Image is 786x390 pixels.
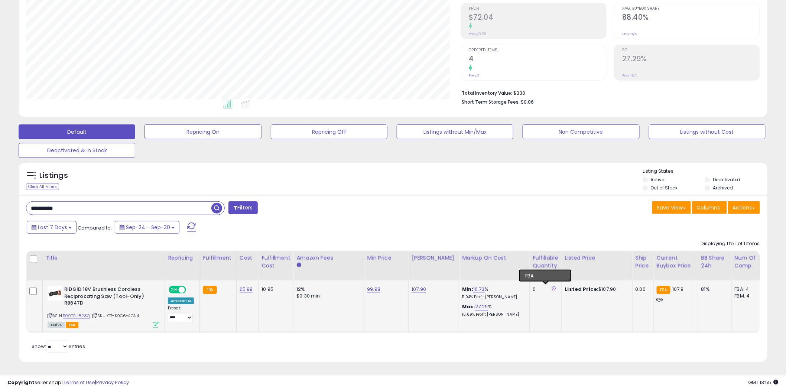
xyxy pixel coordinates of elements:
[262,286,288,293] div: 10.95
[296,286,358,293] div: 12%
[475,303,488,311] a: 27.29
[462,99,520,105] b: Short Term Storage Fees:
[533,286,556,293] div: 0
[636,286,648,293] div: 0.00
[64,286,155,309] b: RIDGID 18V Brushless Cordless Reciprocating Saw (Tool-Only) R8647B
[262,254,290,270] div: Fulfillment Cost
[367,286,380,293] a: 99.98
[469,13,606,23] h2: $72.04
[66,322,78,328] span: FBA
[462,90,512,96] b: Total Inventory Value:
[91,313,139,319] span: | SKU: GT-K9C6-4GN4
[643,168,767,175] p: Listing States:
[240,254,256,262] div: Cost
[469,32,486,36] small: Prev: $0.00
[651,176,665,183] label: Active
[523,124,639,139] button: Non Competitive
[32,343,85,350] span: Show: entries
[144,124,261,139] button: Repricing On
[622,48,760,52] span: ROI
[459,251,530,280] th: The percentage added to the cost of goods (COGS) that forms the calculator for Min & Max prices.
[622,73,637,78] small: Prev: N/A
[565,254,629,262] div: Listed Price
[168,306,194,322] div: Preset:
[367,254,405,262] div: Min Price
[462,303,524,317] div: %
[533,254,558,270] div: Fulfillable Quantity
[565,286,599,293] b: Listed Price:
[636,254,650,270] div: Ship Price
[38,224,67,231] span: Last 7 Days
[397,124,513,139] button: Listings without Min/Max
[651,185,678,191] label: Out of Stock
[473,286,485,293] a: 16.73
[126,224,170,231] span: Sep-24 - Sep-30
[7,379,35,386] strong: Copyright
[96,379,129,386] a: Privacy Policy
[713,185,733,191] label: Archived
[735,293,759,299] div: FBM: 4
[169,287,179,293] span: ON
[462,312,524,317] p: 16.69% Profit [PERSON_NAME]
[469,7,606,11] span: Profit
[26,183,59,190] div: Clear All Filters
[748,379,779,386] span: 2025-10-8 13:55 GMT
[657,254,695,270] div: Current Buybox Price
[735,286,759,293] div: FBA: 4
[185,287,197,293] span: OFF
[78,224,112,231] span: Compared to:
[115,221,179,234] button: Sep-24 - Sep-30
[228,201,257,214] button: Filters
[39,170,68,181] h5: Listings
[462,295,524,300] p: 11.04% Profit [PERSON_NAME]
[692,201,727,214] button: Columns
[469,48,606,52] span: Ordered Items
[48,322,65,328] span: All listings currently available for purchase on Amazon
[462,286,524,300] div: %
[19,124,135,139] button: Default
[46,254,162,262] div: Title
[713,176,741,183] label: Deactivated
[521,98,534,105] span: $0.06
[296,262,301,269] small: Amazon Fees.
[64,379,95,386] a: Terms of Use
[649,124,766,139] button: Listings without Cost
[203,286,217,294] small: FBA
[565,286,627,293] div: $107.90
[412,286,426,293] a: 107.90
[63,313,90,319] a: B09TBH8R8Q
[657,286,670,294] small: FBA
[697,204,720,211] span: Columns
[469,55,606,65] h2: 4
[296,293,358,299] div: $0.30 min
[462,254,526,262] div: Markup on Cost
[462,88,754,97] li: $330
[168,298,194,304] div: Amazon AI
[27,221,77,234] button: Last 7 Days
[7,379,129,386] div: seller snap | |
[168,254,196,262] div: Repricing
[203,254,233,262] div: Fulfillment
[622,7,760,11] span: Avg. Buybox Share
[462,303,475,310] b: Max:
[412,254,456,262] div: [PERSON_NAME]
[462,286,473,293] b: Min:
[701,286,726,293] div: 81%
[701,254,728,270] div: BB Share 24h.
[672,286,684,293] span: 107.9
[728,201,760,214] button: Actions
[48,286,159,327] div: ASIN:
[469,73,479,78] small: Prev: 0
[622,13,760,23] h2: 88.40%
[622,55,760,65] h2: 27.29%
[48,286,62,301] img: 31ZSI-XwDwL._SL40_.jpg
[271,124,387,139] button: Repricing Off
[735,254,762,270] div: Num of Comp.
[622,32,637,36] small: Prev: N/A
[701,240,760,247] div: Displaying 1 to 1 of 1 items
[296,254,361,262] div: Amazon Fees
[19,143,135,158] button: Deactivated & In Stock
[240,286,253,293] a: 65.99
[652,201,691,214] button: Save View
